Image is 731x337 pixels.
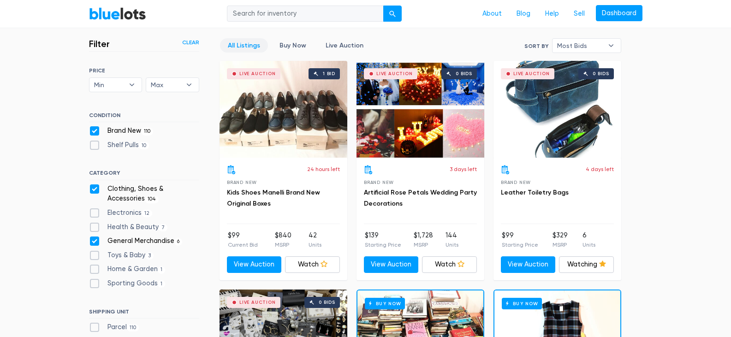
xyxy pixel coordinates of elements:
span: Max [151,78,181,92]
a: View Auction [364,256,419,273]
div: Live Auction [376,71,413,76]
p: MSRP [414,241,433,249]
a: Watch [422,256,477,273]
a: Live Auction [318,38,371,53]
span: 110 [127,324,139,331]
span: 104 [145,196,159,203]
p: Units [309,241,321,249]
a: Live Auction 0 bids [357,61,484,158]
span: 110 [141,128,154,135]
a: About [475,5,509,23]
a: BlueLots [89,7,146,20]
label: Sporting Goods [89,278,166,289]
p: MSRP [275,241,291,249]
a: All Listings [220,38,268,53]
div: 0 bids [593,71,609,76]
div: 0 bids [319,300,335,305]
span: 12 [142,210,153,217]
a: Dashboard [596,5,642,22]
li: 42 [309,231,321,249]
a: View Auction [227,256,282,273]
div: Live Auction [513,71,550,76]
h6: PRICE [89,67,199,74]
b: ▾ [601,39,621,53]
label: Toys & Baby [89,250,154,260]
li: $139 [365,231,401,249]
li: $99 [228,231,258,249]
p: MSRP [553,241,568,249]
input: Search for inventory [227,6,384,22]
a: Help [538,5,566,23]
label: Brand New [89,126,154,136]
li: $1,728 [414,231,433,249]
span: Most Bids [557,39,603,53]
li: $840 [275,231,291,249]
span: Min [94,78,125,92]
h6: CONDITION [89,112,199,122]
h6: Buy Now [365,298,405,309]
li: $329 [553,231,568,249]
li: 6 [582,231,595,249]
span: 1 [158,280,166,288]
a: Blog [509,5,538,23]
label: Clothing, Shoes & Accessories [89,184,199,204]
p: 3 days left [450,165,477,173]
p: Units [582,241,595,249]
a: Artificial Rose Petals Wedding Party Decorations [364,189,477,207]
a: View Auction [501,256,556,273]
li: $99 [502,231,538,249]
span: 10 [139,142,149,149]
label: General Merchandise [89,236,183,246]
h6: Buy Now [502,298,542,309]
span: Brand New [364,180,394,185]
li: 144 [446,231,458,249]
div: 1 bid [323,71,335,76]
span: Brand New [501,180,531,185]
p: Current Bid [228,241,258,249]
a: Clear [182,38,199,47]
label: Health & Beauty [89,222,168,232]
label: Parcel [89,322,139,332]
h3: Filter [89,38,110,49]
span: 3 [145,252,154,260]
a: Watch [285,256,340,273]
p: 24 hours left [307,165,340,173]
a: Buy Now [272,38,314,53]
label: Electronics [89,208,153,218]
a: Sell [566,5,592,23]
p: Units [446,241,458,249]
a: Live Auction 0 bids [493,61,621,158]
div: 0 bids [456,71,472,76]
a: Watching [559,256,614,273]
b: ▾ [179,78,199,92]
span: Brand New [227,180,257,185]
div: Live Auction [239,71,276,76]
div: Live Auction [239,300,276,305]
b: ▾ [122,78,142,92]
span: 6 [174,238,183,245]
label: Home & Garden [89,264,166,274]
a: Kids Shoes Manelli Brand New Original Boxes [227,189,320,207]
p: 4 days left [586,165,614,173]
p: Starting Price [365,241,401,249]
h6: SHIPPING UNIT [89,308,199,319]
span: 7 [159,224,168,231]
a: Leather Toiletry Bags [501,189,569,196]
p: Starting Price [502,241,538,249]
label: Shelf Pulls [89,140,149,150]
span: 1 [158,266,166,274]
label: Sort By [524,42,548,50]
h6: CATEGORY [89,170,199,180]
a: Live Auction 1 bid [220,61,347,158]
